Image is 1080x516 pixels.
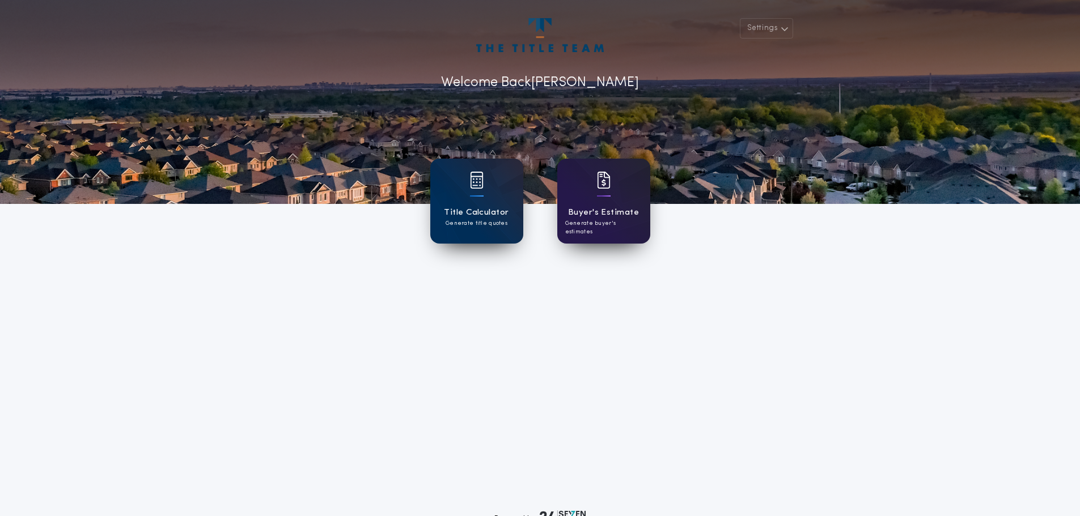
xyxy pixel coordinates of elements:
img: account-logo [476,18,603,52]
button: Settings [740,18,793,39]
h1: Buyer's Estimate [568,206,639,219]
img: card icon [470,172,484,189]
h1: Title Calculator [444,206,509,219]
p: Welcome Back [PERSON_NAME] [441,73,639,93]
img: card icon [597,172,611,189]
a: card iconTitle CalculatorGenerate title quotes [430,159,523,244]
p: Generate buyer's estimates [565,219,642,236]
p: Generate title quotes [446,219,507,228]
a: card iconBuyer's EstimateGenerate buyer's estimates [557,159,650,244]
